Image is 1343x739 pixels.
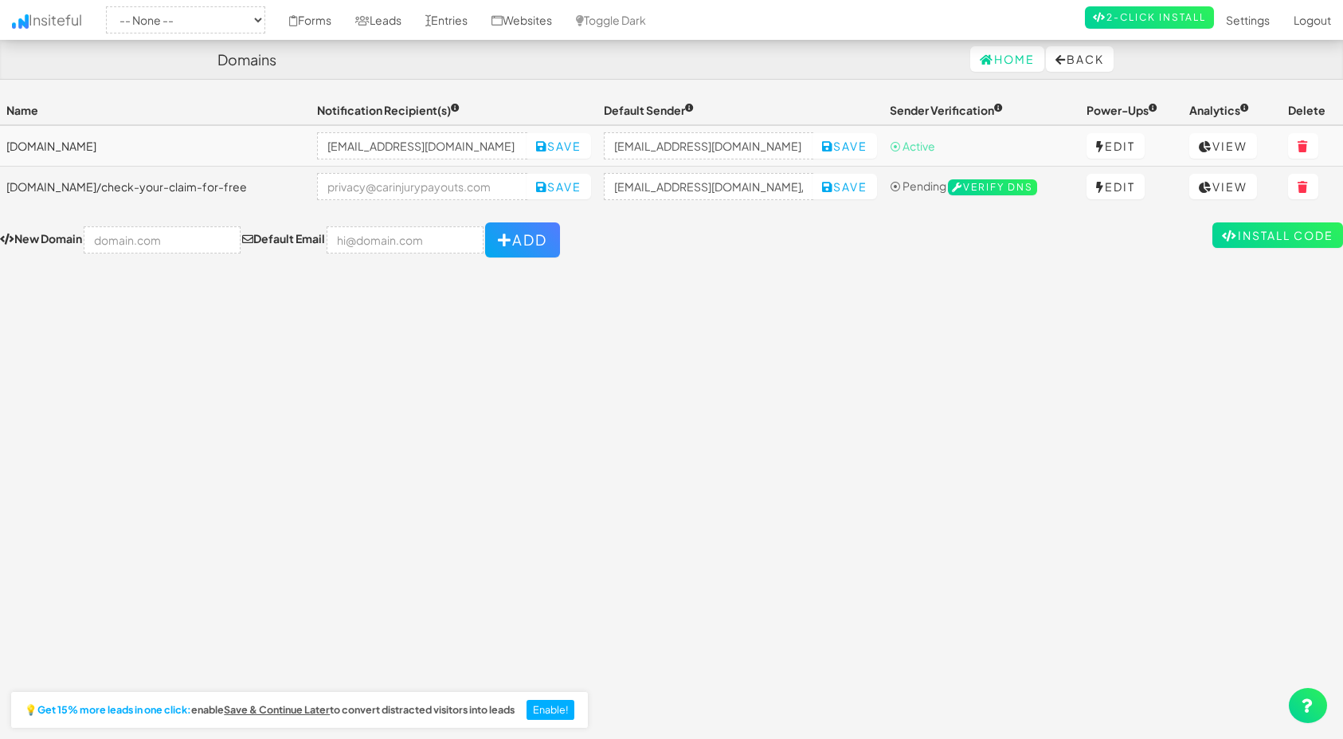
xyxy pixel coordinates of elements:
span: Notification Recipient(s) [317,103,460,117]
input: privacy@carinjurypayouts.com [317,132,527,159]
button: Save [812,174,877,199]
button: Add [485,222,560,257]
button: Enable! [527,700,575,721]
span: Verify DNS [948,179,1037,195]
a: Edit [1087,133,1145,159]
a: Edit [1087,174,1145,199]
a: View [1189,174,1257,199]
button: Save [527,133,591,159]
u: Save & Continue Later [224,703,330,716]
span: Default Sender [604,103,694,117]
input: hi@example.com [604,132,814,159]
input: privacy@carinjurypayouts.com [317,173,527,200]
input: hi@domain.com [327,226,484,254]
span: ⦿ Active [890,139,935,153]
input: domain.com [84,226,241,254]
a: 2-Click Install [1085,6,1214,29]
strong: Get 15% more leads in one click: [37,705,191,716]
input: hi@example.com [604,173,814,200]
a: Home [970,46,1044,72]
span: Sender Verification [890,103,1003,117]
h4: Domains [217,52,276,68]
span: Analytics [1189,103,1249,117]
a: Save & Continue Later [224,705,330,716]
button: Save [527,174,591,199]
a: View [1189,133,1257,159]
img: icon.png [12,14,29,29]
button: Save [812,133,877,159]
span: Power-Ups [1087,103,1157,117]
a: Install Code [1212,222,1343,248]
span: ⦿ Pending [890,179,946,193]
button: Back [1046,46,1114,72]
h2: 💡 enable to convert distracted visitors into leads [25,705,515,716]
a: Verify DNS [948,179,1037,193]
label: Default Email [242,230,325,246]
th: Delete [1282,96,1343,125]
